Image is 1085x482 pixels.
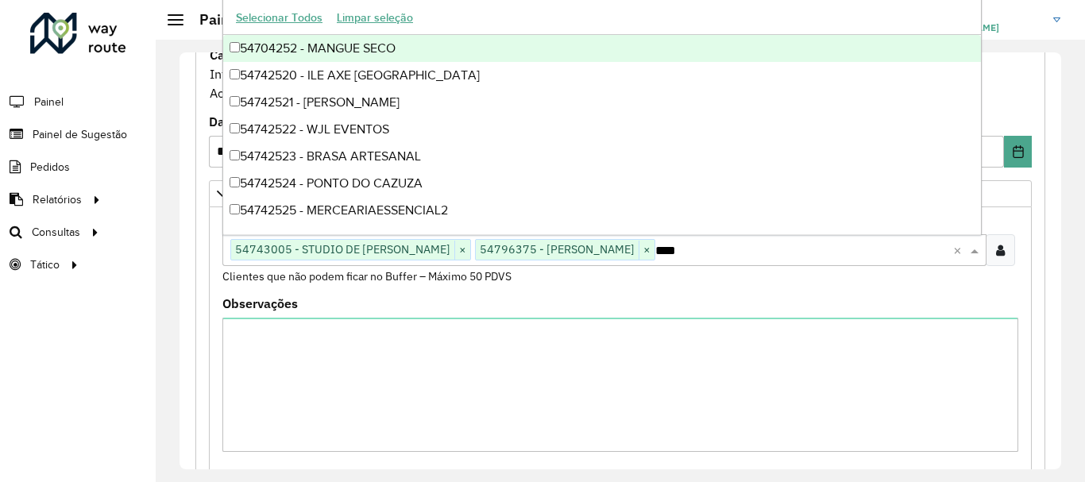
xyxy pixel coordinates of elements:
[223,197,981,224] div: 54742525 - MERCEARIAESSENCIAL2
[922,5,1041,20] h3: THALYLA
[32,224,80,241] span: Consultas
[30,256,60,273] span: Tático
[639,241,654,260] span: ×
[223,143,981,170] div: 54742523 - BRASA ARTESANAL
[223,89,981,116] div: 54742521 - [PERSON_NAME]
[330,6,420,30] button: Limpar seleção
[222,269,512,283] small: Clientes que não podem ficar no Buffer – Máximo 50 PDVS
[454,241,470,260] span: ×
[476,240,639,259] span: 54796375 - [PERSON_NAME]
[223,35,981,62] div: 54704252 - MANGUE SECO
[229,6,330,30] button: Selecionar Todos
[33,126,127,143] span: Painel de Sugestão
[33,191,82,208] span: Relatórios
[30,159,70,175] span: Pedidos
[223,116,981,143] div: 54742522 - WJL EVENTOS
[209,180,1032,207] a: Priorizar Cliente - Não podem ficar no buffer
[209,207,1032,472] div: Priorizar Cliente - Não podem ficar no buffer
[209,44,1032,103] div: Informe a data de inicio, fim e preencha corretamente os campos abaixo. Ao final, você irá pré-vi...
[223,62,981,89] div: 54742520 - ILE AXE [GEOGRAPHIC_DATA]
[223,170,981,197] div: 54742524 - PONTO DO CAZUZA
[34,94,64,110] span: Painel
[222,294,298,313] label: Observações
[210,47,472,63] strong: Cadastro Painel de sugestão de roteirização:
[922,21,1041,35] span: [PERSON_NAME]
[223,224,981,251] div: 54742526 - [PERSON_NAME]
[209,112,354,131] label: Data de Vigência Inicial
[953,241,967,260] span: Clear all
[183,11,426,29] h2: Painel de Sugestão - Criar registro
[1004,136,1032,168] button: Choose Date
[231,240,454,259] span: 54743005 - STUDIO DE [PERSON_NAME]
